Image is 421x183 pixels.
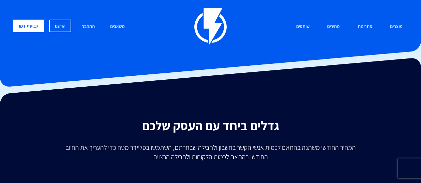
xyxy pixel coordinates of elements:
h2: גדלים ביחד עם העסק שלכם [5,119,416,133]
a: הרשם [49,20,71,32]
a: התחבר [77,20,100,34]
p: המחיר החודשי משתנה בהתאם לכמות אנשי הקשר בחשבון ולחבילה שבחרתם, השתמשו בסליידר מטה כדי להעריך את ... [61,143,360,161]
a: משאבים [105,20,130,34]
a: פתרונות [353,20,377,34]
a: מחירים [322,20,345,34]
a: מוצרים [385,20,408,34]
a: קביעת דמו [13,20,44,32]
a: שותפים [291,20,315,34]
